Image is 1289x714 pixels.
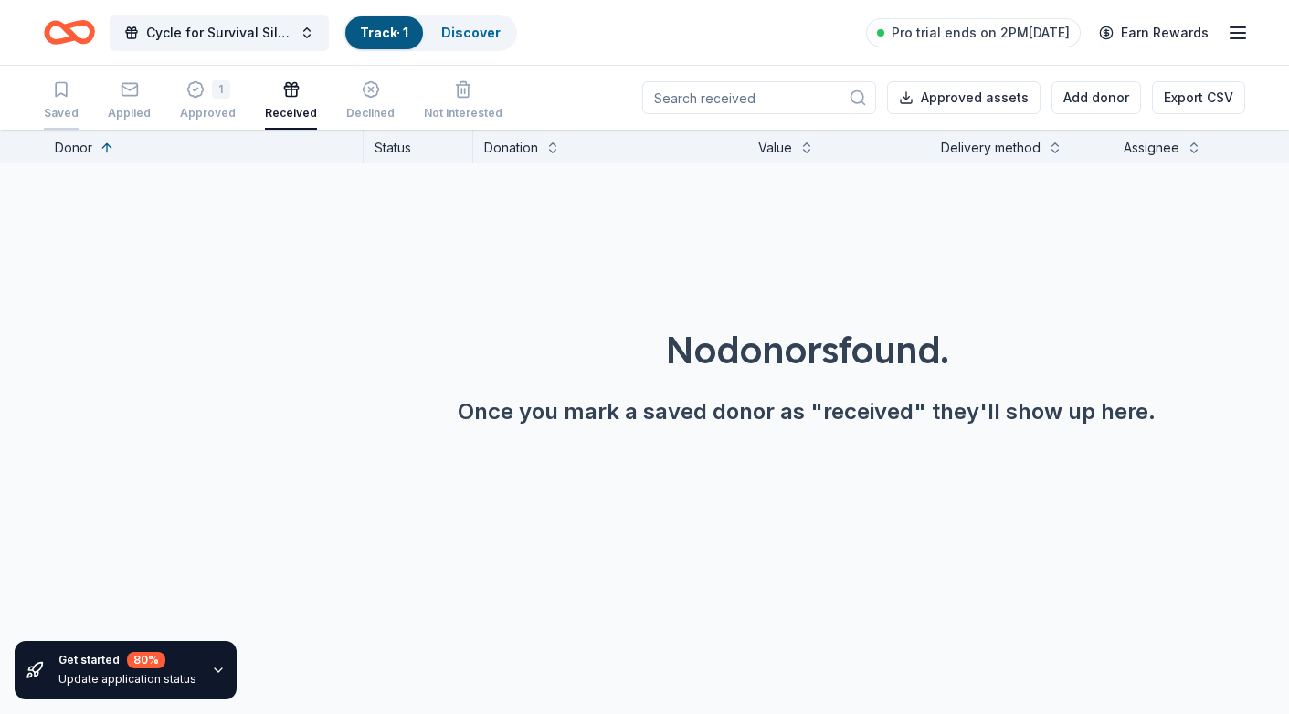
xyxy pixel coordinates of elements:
[212,80,230,99] div: 1
[758,137,792,159] div: Value
[110,15,329,51] button: Cycle for Survival Silent Auction
[265,73,317,130] button: Received
[346,106,395,121] div: Declined
[360,25,408,40] a: Track· 1
[343,15,517,51] button: Track· 1Discover
[146,22,292,44] span: Cycle for Survival Silent Auction
[44,106,79,121] div: Saved
[108,106,151,121] div: Applied
[1088,16,1220,49] a: Earn Rewards
[108,73,151,130] button: Applied
[941,137,1041,159] div: Delivery method
[44,11,95,54] a: Home
[180,106,236,121] div: Approved
[55,137,92,159] div: Donor
[892,22,1070,44] span: Pro trial ends on 2PM[DATE]
[364,130,473,163] div: Status
[265,106,317,121] div: Received
[642,81,876,114] input: Search received
[887,81,1041,114] button: Approved assets
[424,106,502,121] div: Not interested
[424,73,502,130] button: Not interested
[346,73,395,130] button: Declined
[44,73,79,130] button: Saved
[1152,81,1245,114] button: Export CSV
[58,672,196,687] div: Update application status
[1051,81,1141,114] button: Add donor
[484,137,538,159] div: Donation
[441,25,501,40] a: Discover
[127,652,165,668] div: 80 %
[1124,137,1179,159] div: Assignee
[58,652,196,668] div: Get started
[180,73,236,130] button: 1Approved
[866,18,1081,47] a: Pro trial ends on 2PM[DATE]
